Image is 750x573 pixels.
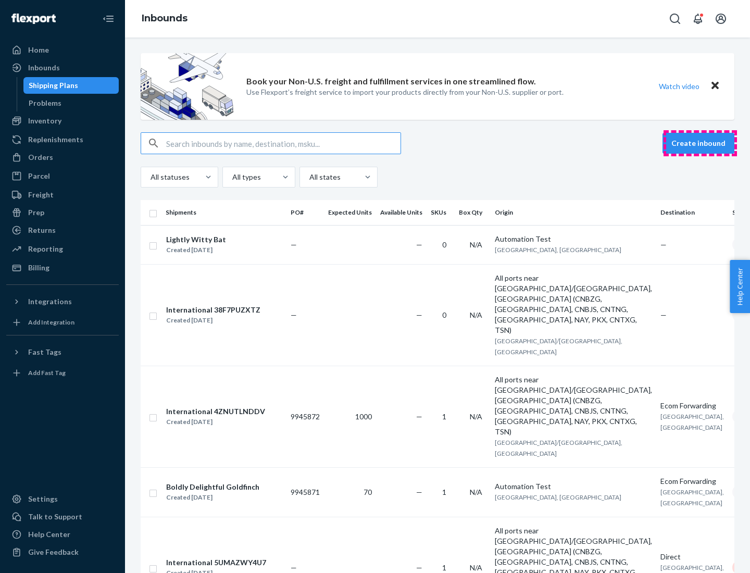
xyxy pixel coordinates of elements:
[442,563,446,572] span: 1
[495,375,652,437] div: All ports near [GEOGRAPHIC_DATA]/[GEOGRAPHIC_DATA], [GEOGRAPHIC_DATA] (CNBZG, [GEOGRAPHIC_DATA], ...
[246,76,536,88] p: Book your Non-U.S. freight and fulfillment services in one streamlined flow.
[28,207,44,218] div: Prep
[660,240,667,249] span: —
[656,200,728,225] th: Destination
[442,310,446,319] span: 0
[6,149,119,166] a: Orders
[660,552,724,562] div: Direct
[416,240,422,249] span: —
[6,526,119,543] a: Help Center
[708,79,722,94] button: Close
[166,315,260,326] div: Created [DATE]
[166,234,226,245] div: Lightly Witty Bat
[23,77,119,94] a: Shipping Plans
[161,200,286,225] th: Shipments
[291,240,297,249] span: —
[495,481,652,492] div: Automation Test
[495,273,652,335] div: All ports near [GEOGRAPHIC_DATA]/[GEOGRAPHIC_DATA], [GEOGRAPHIC_DATA] (CNBZG, [GEOGRAPHIC_DATA], ...
[470,488,482,496] span: N/A
[231,172,232,182] input: All types
[142,13,187,24] a: Inbounds
[6,222,119,239] a: Returns
[28,45,49,55] div: Home
[291,563,297,572] span: —
[28,318,74,327] div: Add Integration
[495,246,621,254] span: [GEOGRAPHIC_DATA], [GEOGRAPHIC_DATA]
[166,305,260,315] div: International 38F7PUZXTZ
[660,476,724,487] div: Ecom Forwarding
[286,366,324,467] td: 9945872
[660,413,724,431] span: [GEOGRAPHIC_DATA], [GEOGRAPHIC_DATA]
[470,310,482,319] span: N/A
[286,200,324,225] th: PO#
[28,190,54,200] div: Freight
[364,488,372,496] span: 70
[133,4,196,34] ol: breadcrumbs
[6,241,119,257] a: Reporting
[6,491,119,507] a: Settings
[28,547,79,557] div: Give Feedback
[28,116,61,126] div: Inventory
[166,133,401,154] input: Search inbounds by name, destination, msku...
[442,240,446,249] span: 0
[98,8,119,29] button: Close Navigation
[324,200,376,225] th: Expected Units
[6,131,119,148] a: Replenishments
[660,401,724,411] div: Ecom Forwarding
[6,344,119,360] button: Fast Tags
[6,59,119,76] a: Inbounds
[416,488,422,496] span: —
[29,80,78,91] div: Shipping Plans
[246,87,564,97] p: Use Flexport’s freight service to import your products directly from your Non-U.S. supplier or port.
[687,8,708,29] button: Open notifications
[6,544,119,560] button: Give Feedback
[6,259,119,276] a: Billing
[6,204,119,221] a: Prep
[291,310,297,319] span: —
[470,240,482,249] span: N/A
[28,512,82,522] div: Talk to Support
[28,263,49,273] div: Billing
[710,8,731,29] button: Open account menu
[11,14,56,24] img: Flexport logo
[660,488,724,507] span: [GEOGRAPHIC_DATA], [GEOGRAPHIC_DATA]
[29,98,61,108] div: Problems
[23,95,119,111] a: Problems
[28,494,58,504] div: Settings
[6,365,119,381] a: Add Fast Tag
[427,200,455,225] th: SKUs
[470,563,482,572] span: N/A
[28,244,63,254] div: Reporting
[416,310,422,319] span: —
[6,113,119,129] a: Inventory
[286,467,324,517] td: 9945871
[6,508,119,525] a: Talk to Support
[416,412,422,421] span: —
[495,337,622,356] span: [GEOGRAPHIC_DATA]/[GEOGRAPHIC_DATA], [GEOGRAPHIC_DATA]
[6,42,119,58] a: Home
[28,152,53,163] div: Orders
[6,186,119,203] a: Freight
[6,293,119,310] button: Integrations
[28,171,50,181] div: Parcel
[28,225,56,235] div: Returns
[376,200,427,225] th: Available Units
[495,439,622,457] span: [GEOGRAPHIC_DATA]/[GEOGRAPHIC_DATA], [GEOGRAPHIC_DATA]
[28,134,83,145] div: Replenishments
[495,234,652,244] div: Automation Test
[665,8,685,29] button: Open Search Box
[442,488,446,496] span: 1
[730,260,750,313] button: Help Center
[442,412,446,421] span: 1
[495,493,621,501] span: [GEOGRAPHIC_DATA], [GEOGRAPHIC_DATA]
[166,557,266,568] div: International 5UMAZWY4U7
[470,412,482,421] span: N/A
[166,245,226,255] div: Created [DATE]
[6,168,119,184] a: Parcel
[662,133,734,154] button: Create inbound
[308,172,309,182] input: All states
[660,310,667,319] span: —
[6,314,119,331] a: Add Integration
[416,563,422,572] span: —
